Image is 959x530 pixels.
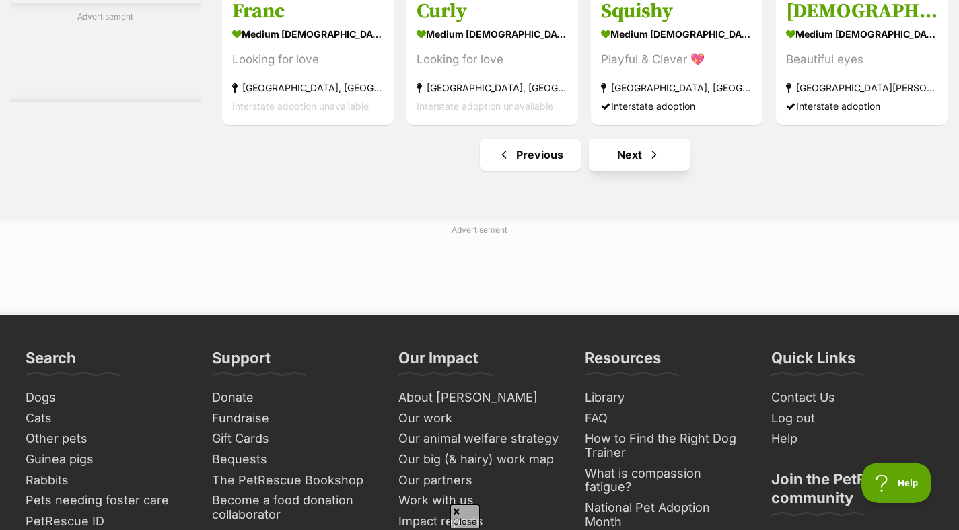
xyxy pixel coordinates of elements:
strong: medium [DEMOGRAPHIC_DATA] Dog [601,24,752,44]
a: Contact Us [766,387,939,408]
a: Log out [766,408,939,429]
strong: medium [DEMOGRAPHIC_DATA] Dog [417,24,568,44]
div: Beautiful eyes [786,50,937,69]
a: Become a food donation collaborator [207,490,380,525]
h3: Our Impact [398,348,478,375]
strong: [GEOGRAPHIC_DATA][PERSON_NAME][GEOGRAPHIC_DATA] [786,79,937,97]
div: Looking for love [232,50,384,69]
div: Looking for love [417,50,568,69]
h3: Support [212,348,271,375]
div: Playful & Clever 💖 [601,50,752,69]
h3: Search [26,348,76,375]
a: Cats [20,408,193,429]
strong: [GEOGRAPHIC_DATA], [GEOGRAPHIC_DATA] [232,79,384,97]
a: Pets needing foster care [20,490,193,511]
a: Work with us [393,490,566,511]
a: Rabbits [20,470,193,491]
a: Help [766,428,939,449]
div: Interstate adoption [601,97,752,115]
a: Our work [393,408,566,429]
a: Our big (& hairy) work map [393,449,566,470]
a: Guinea pigs [20,449,193,470]
a: About [PERSON_NAME] [393,387,566,408]
div: Advertisement [10,3,201,102]
span: Interstate adoption unavailable [232,100,369,112]
a: Donate [207,387,380,408]
div: Interstate adoption [786,97,937,115]
span: Close [450,504,480,528]
a: Fundraise [207,408,380,429]
nav: Pagination [221,139,949,171]
a: Dogs [20,387,193,408]
strong: medium [DEMOGRAPHIC_DATA] Dog [786,24,937,44]
iframe: Help Scout Beacon - Open [861,463,932,503]
a: Other pets [20,428,193,449]
a: Gift Cards [207,428,380,449]
a: Our animal welfare strategy [393,428,566,449]
strong: medium [DEMOGRAPHIC_DATA] Dog [232,24,384,44]
a: Previous page [480,139,581,171]
a: Library [579,387,752,408]
h3: Quick Links [771,348,855,375]
strong: [GEOGRAPHIC_DATA], [GEOGRAPHIC_DATA] [601,79,752,97]
h3: Join the PetRescue community [771,469,933,515]
a: Our partners [393,470,566,491]
span: Interstate adoption unavailable [417,100,553,112]
a: What is compassion fatigue? [579,463,752,498]
a: Next page [589,139,690,171]
strong: [GEOGRAPHIC_DATA], [GEOGRAPHIC_DATA] [417,79,568,97]
a: Bequests [207,449,380,470]
a: The PetRescue Bookshop [207,470,380,491]
h3: Resources [585,348,661,375]
a: FAQ [579,408,752,429]
a: How to Find the Right Dog Trainer [579,428,752,463]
